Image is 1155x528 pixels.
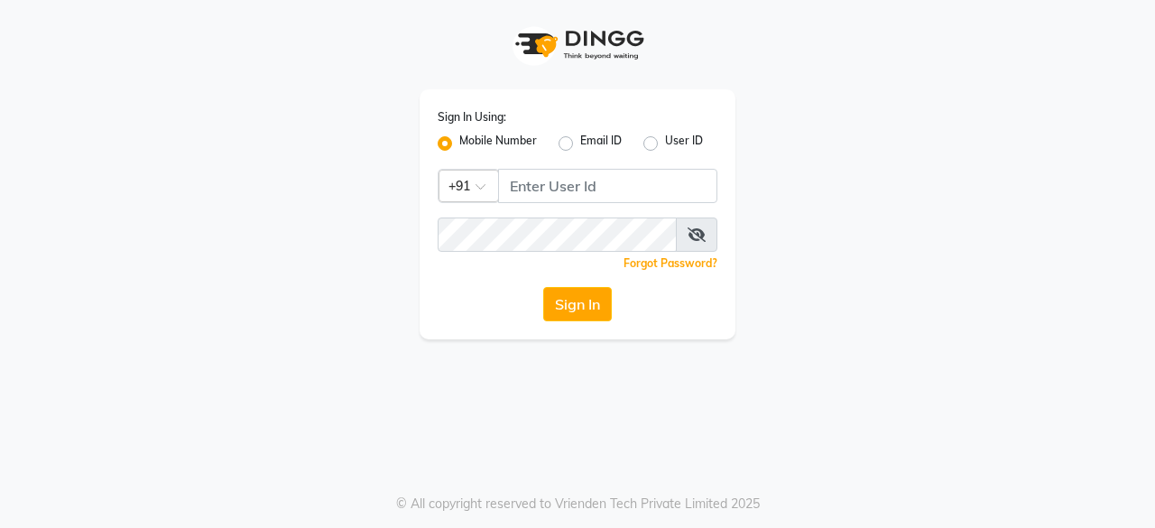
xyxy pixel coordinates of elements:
[580,133,622,154] label: Email ID
[498,169,717,203] input: Username
[438,109,506,125] label: Sign In Using:
[438,218,677,252] input: Username
[505,18,650,71] img: logo1.svg
[543,287,612,321] button: Sign In
[459,133,537,154] label: Mobile Number
[665,133,703,154] label: User ID
[624,256,717,270] a: Forgot Password?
